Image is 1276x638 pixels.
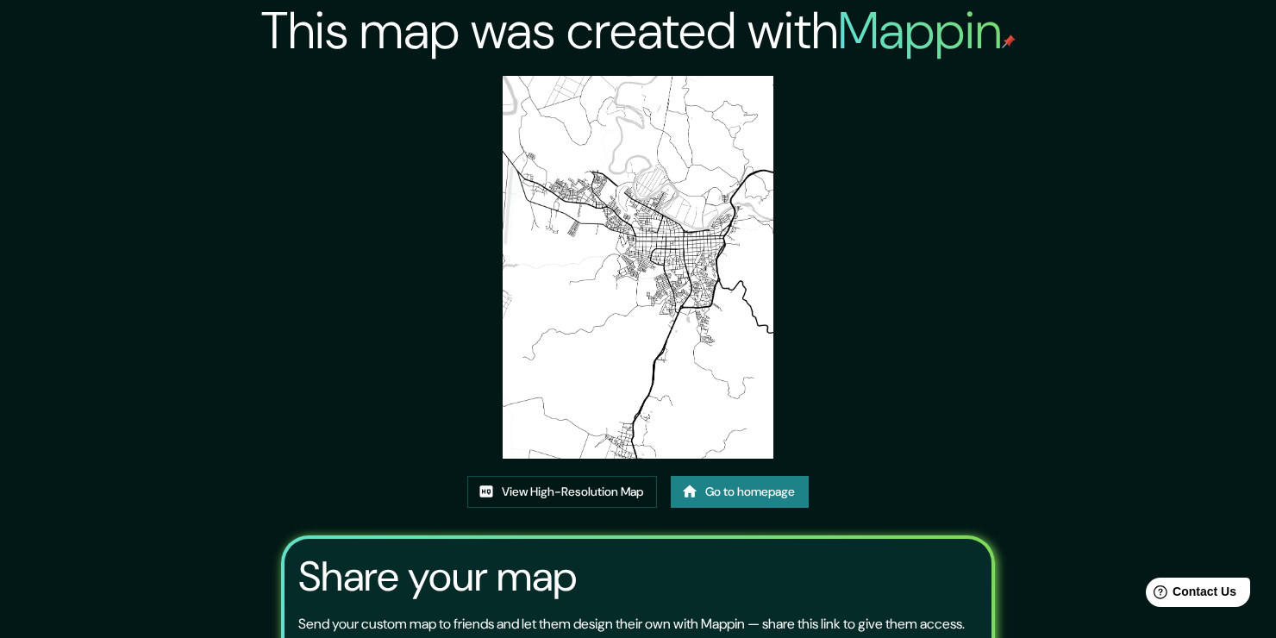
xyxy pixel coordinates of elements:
a: Go to homepage [671,476,809,508]
img: mappin-pin [1002,34,1016,48]
h3: Share your map [298,553,577,601]
a: View High-Resolution Map [467,476,657,508]
iframe: Help widget launcher [1123,571,1257,619]
img: created-map [503,76,773,459]
p: Send your custom map to friends and let them design their own with Mappin — share this link to gi... [298,614,965,635]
